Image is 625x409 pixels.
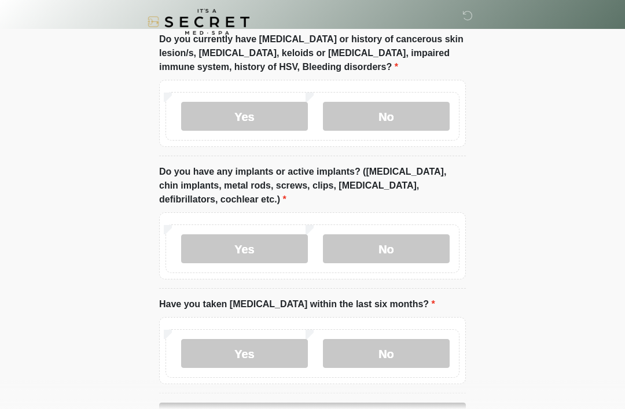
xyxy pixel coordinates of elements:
label: Yes [181,102,308,131]
label: No [323,102,450,131]
label: No [323,339,450,368]
label: Yes [181,234,308,263]
label: Do you currently have [MEDICAL_DATA] or history of cancerous skin lesion/s, [MEDICAL_DATA], keloi... [159,32,466,74]
img: It's A Secret Med Spa Logo [148,9,249,35]
label: Have you taken [MEDICAL_DATA] within the last six months? [159,297,435,311]
label: Do you have any implants or active implants? ([MEDICAL_DATA], chin implants, metal rods, screws, ... [159,165,466,207]
label: No [323,234,450,263]
label: Yes [181,339,308,368]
